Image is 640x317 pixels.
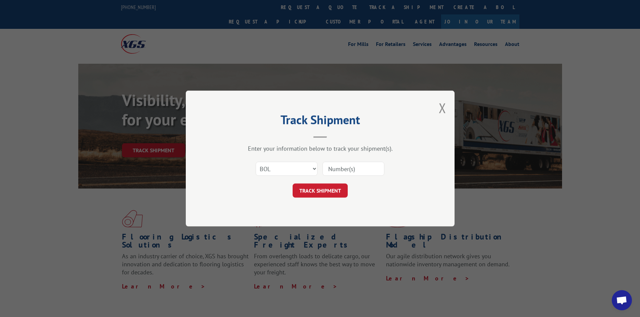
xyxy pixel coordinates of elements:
h2: Track Shipment [219,115,421,128]
input: Number(s) [323,162,384,176]
div: Enter your information below to track your shipment(s). [219,145,421,152]
button: Close modal [439,99,446,117]
div: Open chat [612,290,632,310]
button: TRACK SHIPMENT [293,183,348,198]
